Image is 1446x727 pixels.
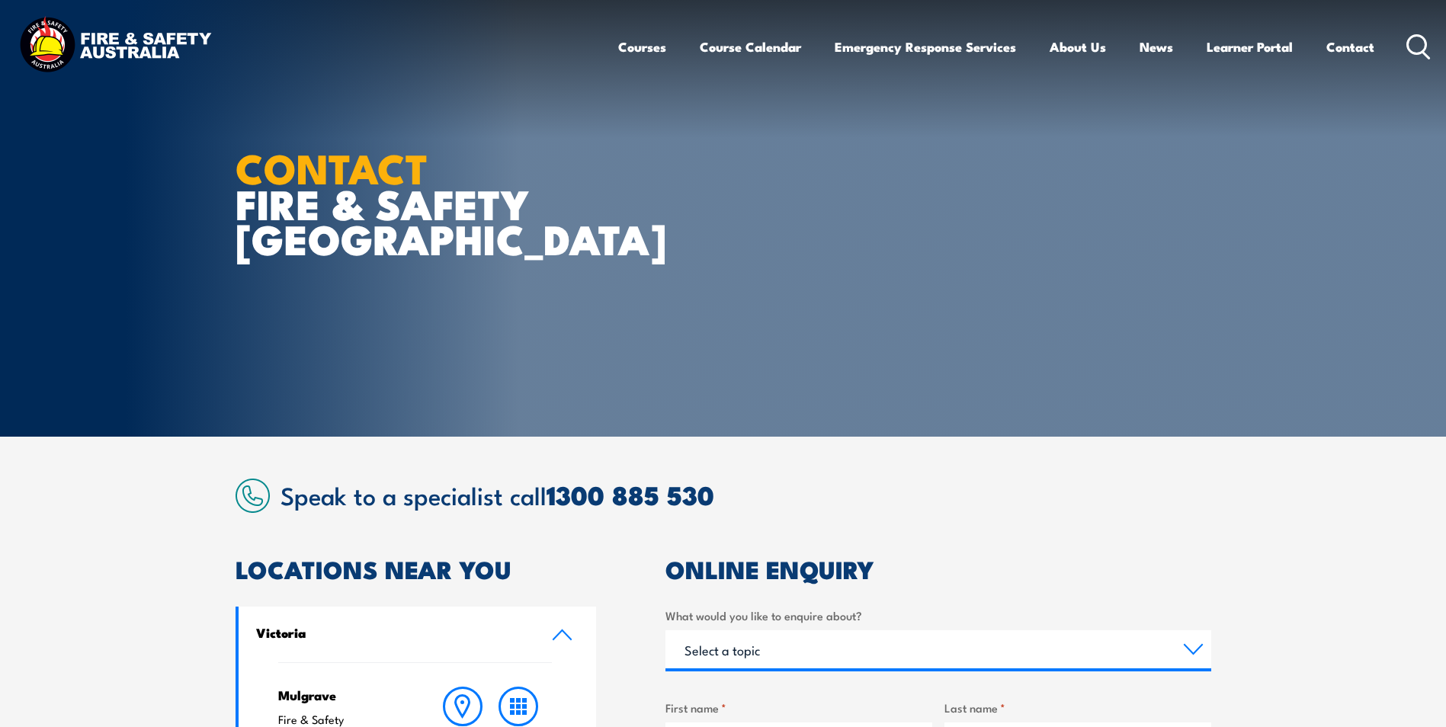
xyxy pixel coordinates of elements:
[256,624,529,641] h4: Victoria
[665,558,1211,579] h2: ONLINE ENQUIRY
[1050,27,1106,67] a: About Us
[835,27,1016,67] a: Emergency Response Services
[547,474,714,514] a: 1300 885 530
[700,27,801,67] a: Course Calendar
[618,27,666,67] a: Courses
[665,607,1211,624] label: What would you like to enquire about?
[281,481,1211,508] h2: Speak to a specialist call
[944,699,1211,716] label: Last name
[236,135,428,198] strong: CONTACT
[239,607,597,662] a: Victoria
[236,558,597,579] h2: LOCATIONS NEAR YOU
[236,149,612,256] h1: FIRE & SAFETY [GEOGRAPHIC_DATA]
[1207,27,1293,67] a: Learner Portal
[1140,27,1173,67] a: News
[665,699,932,716] label: First name
[278,687,406,703] h4: Mulgrave
[1326,27,1374,67] a: Contact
